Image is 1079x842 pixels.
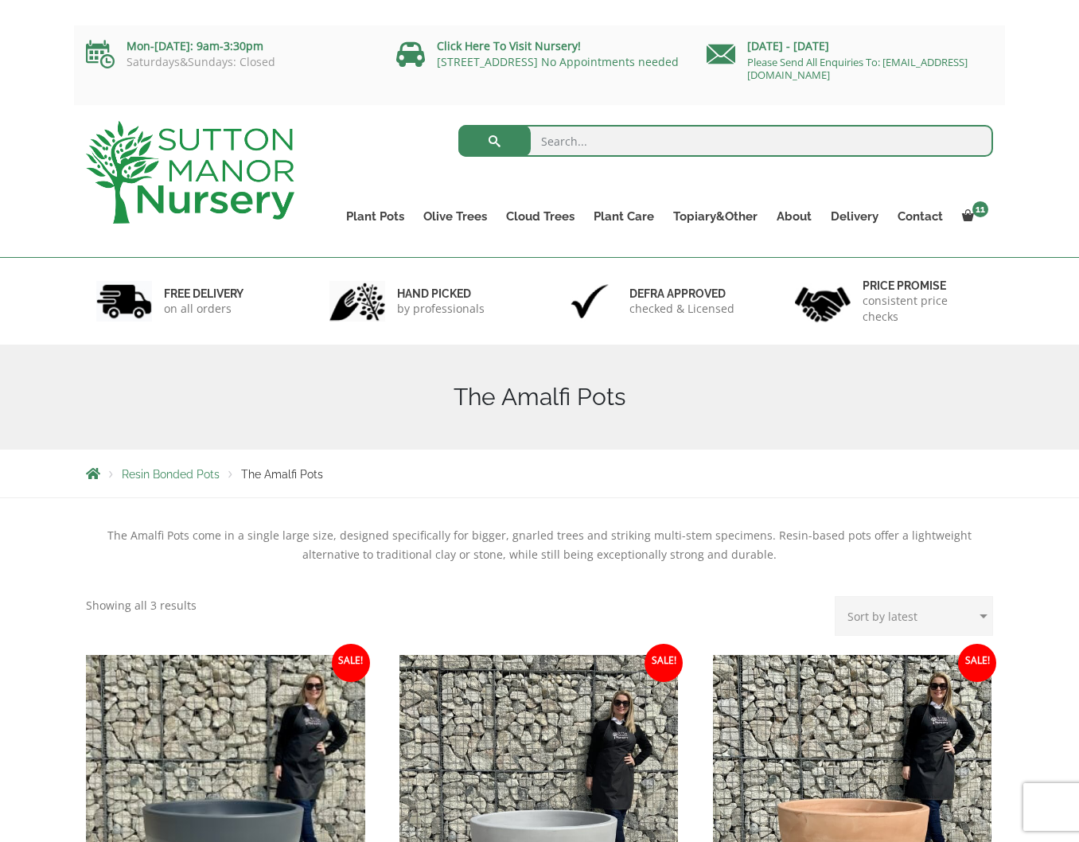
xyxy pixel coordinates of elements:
img: logo [86,121,294,224]
span: 11 [972,201,988,217]
span: Sale! [332,644,370,682]
h6: FREE DELIVERY [164,287,243,301]
a: Please Send All Enquiries To: [EMAIL_ADDRESS][DOMAIN_NAME] [747,55,968,82]
p: Mon-[DATE]: 9am-3:30pm [86,37,372,56]
a: Plant Care [584,205,664,228]
input: Search... [458,125,994,157]
img: 3.jpg [562,281,617,322]
p: Showing all 3 results [86,596,197,615]
span: The Amalfi Pots [241,468,323,481]
p: Saturdays&Sundays: Closed [86,56,372,68]
h6: Price promise [863,279,984,293]
a: [STREET_ADDRESS] No Appointments needed [437,54,679,69]
a: Resin Bonded Pots [122,468,220,481]
p: [DATE] - [DATE] [707,37,993,56]
a: Delivery [821,205,888,228]
p: checked & Licensed [629,301,734,317]
p: The Amalfi Pots come in a single large size, designed specifically for bigger, gnarled trees and ... [86,526,993,564]
a: Topiary&Other [664,205,767,228]
a: About [767,205,821,228]
h6: Defra approved [629,287,734,301]
p: on all orders [164,301,243,317]
img: 1.jpg [96,281,152,322]
h1: The Amalfi Pots [86,383,993,411]
span: Sale! [958,644,996,682]
select: Shop order [835,596,993,636]
img: 2.jpg [329,281,385,322]
nav: Breadcrumbs [86,467,993,480]
p: consistent price checks [863,293,984,325]
a: Olive Trees [414,205,497,228]
span: Sale! [645,644,683,682]
p: by professionals [397,301,485,317]
a: Cloud Trees [497,205,584,228]
img: 4.jpg [795,277,851,325]
a: Plant Pots [337,205,414,228]
h6: hand picked [397,287,485,301]
a: Click Here To Visit Nursery! [437,38,581,53]
a: 11 [952,205,993,228]
a: Contact [888,205,952,228]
